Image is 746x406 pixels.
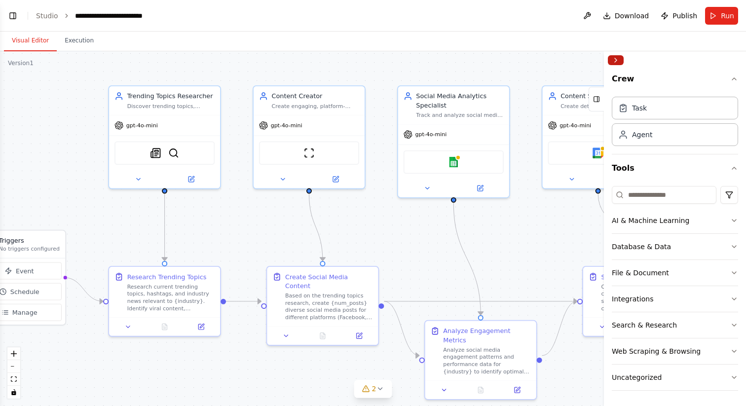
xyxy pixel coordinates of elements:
div: Discover trending topics, hashtags, and industry news that are relevant to {industry}. Research c... [127,103,215,110]
div: Trending Topics Researcher [127,92,215,101]
g: Edge from triggers to 761c3684-cc8a-4f05-acbd-826b5716b7be [64,273,103,306]
g: Edge from 92329305-1121-4db7-8931-61ee78b17ae9 to 316c12d0-128b-40c7-8c00-ecfd4f2753fe [449,203,485,315]
div: Schedule Content CalendarCreate a comprehensive content calendar and posting schedule based on th... [582,266,695,337]
g: Edge from 739f4249-319f-4f89-a91e-b162c6507700 to 316c12d0-128b-40c7-8c00-ecfd4f2753fe [384,297,419,360]
nav: breadcrumb [36,11,176,21]
span: gpt-4o-mini [559,122,591,129]
div: Analyze social media engagement patterns and performance data for {industry} to identify optimal ... [443,346,531,375]
div: Social Media Analytics SpecialistTrack and analyze social media engagement metrics, monitor post ... [397,85,510,198]
span: Manage [12,308,37,317]
button: Show left sidebar [6,9,20,23]
div: React Flow controls [7,347,20,399]
button: Run [705,7,738,25]
img: Google sheets [448,157,459,168]
div: Based on the trending topics research, create {num_posts} diverse social media posts for differen... [285,292,373,321]
div: Analyze Engagement MetricsAnalyze social media engagement patterns and performance data for {indu... [424,320,537,400]
div: Content CreatorCreate engaging, platform-specific social media content including posts, captions,... [253,85,366,189]
button: Download [599,7,653,25]
g: Edge from 1071e218-953a-4911-9dcd-8feeb9456832 to 761c3684-cc8a-4f05-acbd-826b5716b7be [160,194,169,261]
div: Database & Data [612,242,671,252]
div: Integrations [612,294,653,304]
button: Database & Data [612,234,738,259]
button: No output available [303,331,341,341]
div: Track and analyze social media engagement metrics, monitor post performance, and generate insight... [416,111,504,119]
div: File & Document [612,268,669,278]
img: SerplyNewsSearchTool [150,148,161,158]
button: No output available [461,385,499,396]
div: Web Scraping & Browsing [612,346,701,356]
g: Edge from 739f4249-319f-4f89-a91e-b162c6507700 to 87121fda-192b-4eab-bc55-9f6ba943e3c6 [384,297,577,306]
button: Open in side panel [502,385,533,396]
div: Tools [612,182,738,399]
div: Analyze Engagement Metrics [443,327,531,345]
button: Publish [657,7,701,25]
div: Trending Topics ResearcherDiscover trending topics, hashtags, and industry news that are relevant... [108,85,221,189]
button: Visual Editor [4,31,57,51]
button: Crew [612,69,738,93]
div: Task [632,103,647,113]
span: gpt-4o-mini [126,122,158,129]
button: Open in side panel [310,174,361,185]
div: Agent [632,130,652,140]
button: Integrations [612,286,738,312]
g: Edge from f33cbc64-bd1a-480a-8f4f-66bb56663bac to 87121fda-192b-4eab-bc55-9f6ba943e3c6 [594,194,643,261]
span: gpt-4o-mini [415,131,447,138]
span: Event [16,266,34,275]
div: Search & Research [612,320,677,330]
button: Execution [57,31,102,51]
a: Studio [36,12,58,20]
g: Edge from 761c3684-cc8a-4f05-acbd-826b5716b7be to 739f4249-319f-4f89-a91e-b162c6507700 [226,297,261,306]
button: Toggle Sidebar [600,51,608,406]
button: Open in side panel [343,331,374,341]
button: Open in side panel [454,183,505,194]
button: zoom in [7,347,20,360]
button: Open in side panel [186,322,217,332]
div: Version 1 [8,59,34,67]
div: Create detailed posting schedules, organize content calendars, and coordinate the timing of socia... [560,103,648,110]
img: ScrapeWebsiteTool [303,148,314,158]
div: Content Creator [272,92,360,101]
img: BraveSearchTool [168,148,179,158]
button: toggle interactivity [7,386,20,399]
g: Edge from 7e24009c-c13b-450e-a9bb-f4ae87fa666b to 739f4249-319f-4f89-a91e-b162c6507700 [304,194,327,261]
button: Uncategorized [612,365,738,390]
span: 2 [372,384,376,394]
div: Uncategorized [612,372,662,382]
button: fit view [7,373,20,386]
button: File & Document [612,260,738,286]
div: Create Social Media ContentBased on the trending topics research, create {num_posts} diverse soci... [266,266,379,346]
button: 2 [354,380,392,398]
button: Open in side panel [599,174,650,185]
div: Research current trending topics, hashtags, and industry news relevant to {industry}. Identify vi... [127,283,215,312]
button: Search & Research [612,312,738,338]
div: Crew [612,93,738,154]
div: Social Media Analytics Specialist [416,92,504,110]
button: AI & Machine Learning [612,208,738,233]
span: Download [615,11,649,21]
span: Run [721,11,734,21]
div: Research Trending Topics [127,272,207,281]
div: Create engaging, platform-specific social media content including posts, captions, hashtags, and ... [272,103,360,110]
g: Edge from 316c12d0-128b-40c7-8c00-ecfd4f2753fe to 87121fda-192b-4eab-bc55-9f6ba943e3c6 [542,297,577,360]
div: Content Scheduler [560,92,648,101]
button: zoom out [7,360,20,373]
div: Content SchedulerCreate detailed posting schedules, organize content calendars, and coordinate th... [542,85,655,189]
div: Research Trending TopicsResearch current trending topics, hashtags, and industry news relevant to... [108,266,221,337]
span: Schedule [10,287,39,296]
button: No output available [146,322,184,332]
div: Create Social Media Content [285,272,373,291]
img: Google calendar [593,148,603,158]
span: gpt-4o-mini [271,122,302,129]
span: Publish [672,11,697,21]
button: Web Scraping & Browsing [612,338,738,364]
button: Tools [612,154,738,182]
button: Collapse right sidebar [608,55,624,65]
div: AI & Machine Learning [612,216,689,225]
button: Open in side panel [165,174,216,185]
